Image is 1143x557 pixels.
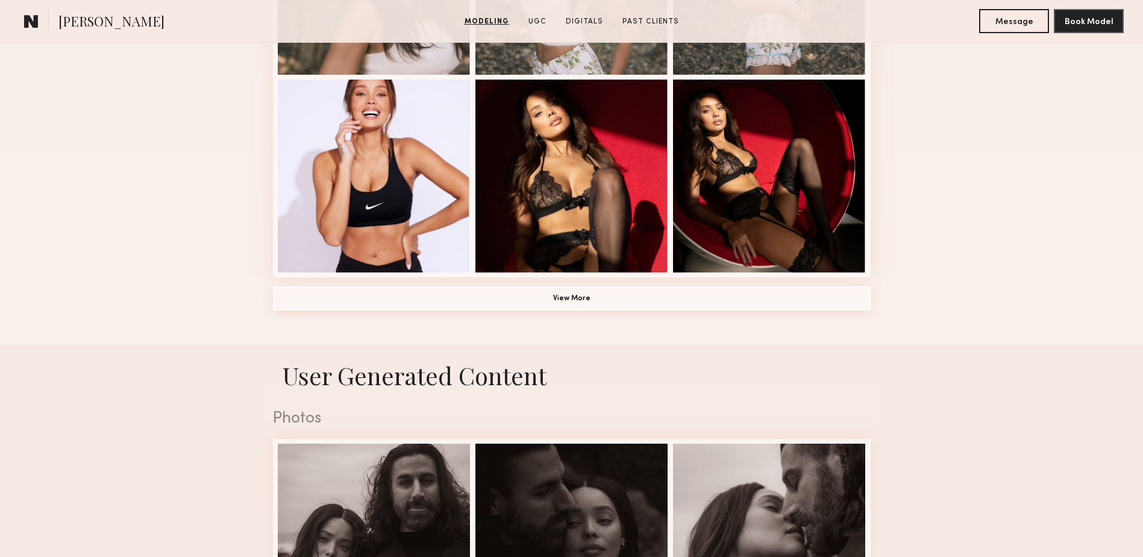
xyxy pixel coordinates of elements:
[273,286,871,310] button: View More
[273,411,871,427] div: Photos
[618,16,684,27] a: Past Clients
[524,16,551,27] a: UGC
[58,12,164,33] span: [PERSON_NAME]
[561,16,608,27] a: Digitals
[263,359,880,391] h1: User Generated Content
[1054,9,1124,33] button: Book Model
[979,9,1049,33] button: Message
[460,16,514,27] a: Modeling
[1054,16,1124,26] a: Book Model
